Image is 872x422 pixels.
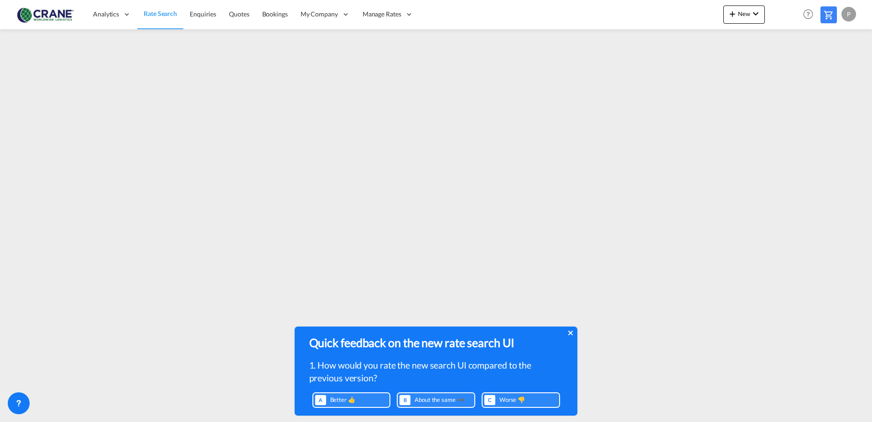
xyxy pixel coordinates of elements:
[190,10,216,18] span: Enquiries
[363,10,401,19] span: Manage Rates
[93,10,119,19] span: Analytics
[800,6,816,22] span: Help
[727,10,761,17] span: New
[723,5,765,24] button: icon-plus 400-fgNewicon-chevron-down
[841,7,856,21] div: P
[262,10,288,18] span: Bookings
[229,10,249,18] span: Quotes
[301,10,338,19] span: My Company
[727,8,738,19] md-icon: icon-plus 400-fg
[750,8,761,19] md-icon: icon-chevron-down
[144,10,177,17] span: Rate Search
[14,4,75,25] img: 374de710c13411efa3da03fd754f1635.jpg
[800,6,820,23] div: Help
